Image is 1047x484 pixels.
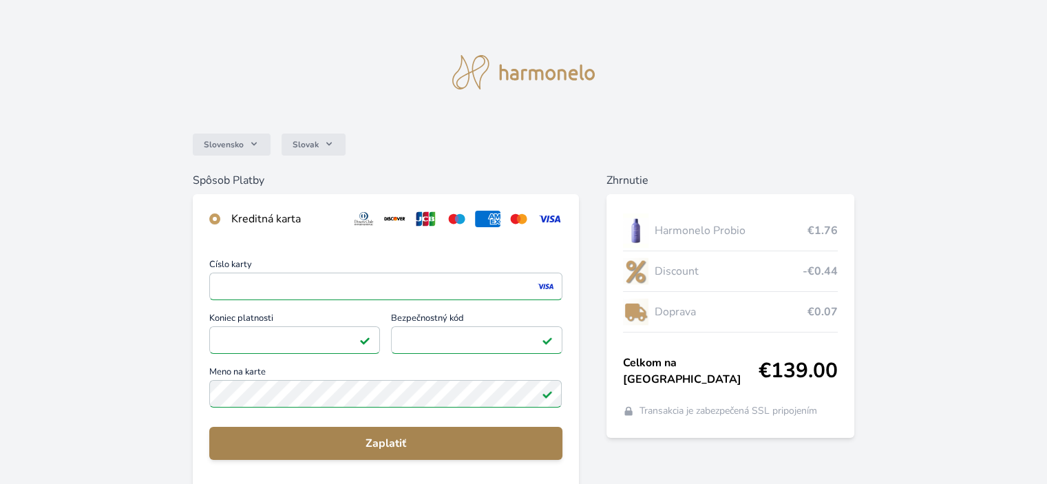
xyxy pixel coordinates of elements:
[397,330,556,350] iframe: Iframe pre bezpečnostný kód
[359,335,370,346] img: Pole je platné
[759,359,838,383] span: €139.00
[204,139,244,150] span: Slovensko
[209,260,562,273] span: Číslo karty
[282,134,346,156] button: Slovak
[382,211,408,227] img: discover.svg
[215,330,374,350] iframe: Iframe pre deň vypršania platnosti
[209,314,380,326] span: Koniec platnosti
[475,211,500,227] img: amex.svg
[209,380,562,408] input: Meno na kartePole je platné
[807,304,838,320] span: €0.07
[623,254,649,288] img: discount-lo.png
[351,211,377,227] img: diners.svg
[654,263,802,280] span: Discount
[506,211,531,227] img: mc.svg
[209,368,562,380] span: Meno na karte
[413,211,438,227] img: jcb.svg
[220,435,551,452] span: Zaplatiť
[215,277,556,296] iframe: Iframe pre číslo karty
[536,280,555,293] img: visa
[803,263,838,280] span: -€0.44
[654,304,807,320] span: Doprava
[623,355,759,388] span: Celkom na [GEOGRAPHIC_DATA]
[606,172,854,189] h6: Zhrnutie
[654,222,807,239] span: Harmonelo Probio
[444,211,469,227] img: maestro.svg
[623,213,649,248] img: CLEAN_PROBIO_se_stinem_x-lo.jpg
[807,222,838,239] span: €1.76
[537,211,562,227] img: visa.svg
[293,139,319,150] span: Slovak
[231,211,340,227] div: Kreditná karta
[193,172,578,189] h6: Spôsob Platby
[542,335,553,346] img: Pole je platné
[452,55,595,90] img: logo.svg
[623,295,649,329] img: delivery-lo.png
[193,134,271,156] button: Slovensko
[639,404,817,418] span: Transakcia je zabezpečená SSL pripojením
[391,314,562,326] span: Bezpečnostný kód
[542,388,553,399] img: Pole je platné
[209,427,562,460] button: Zaplatiť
